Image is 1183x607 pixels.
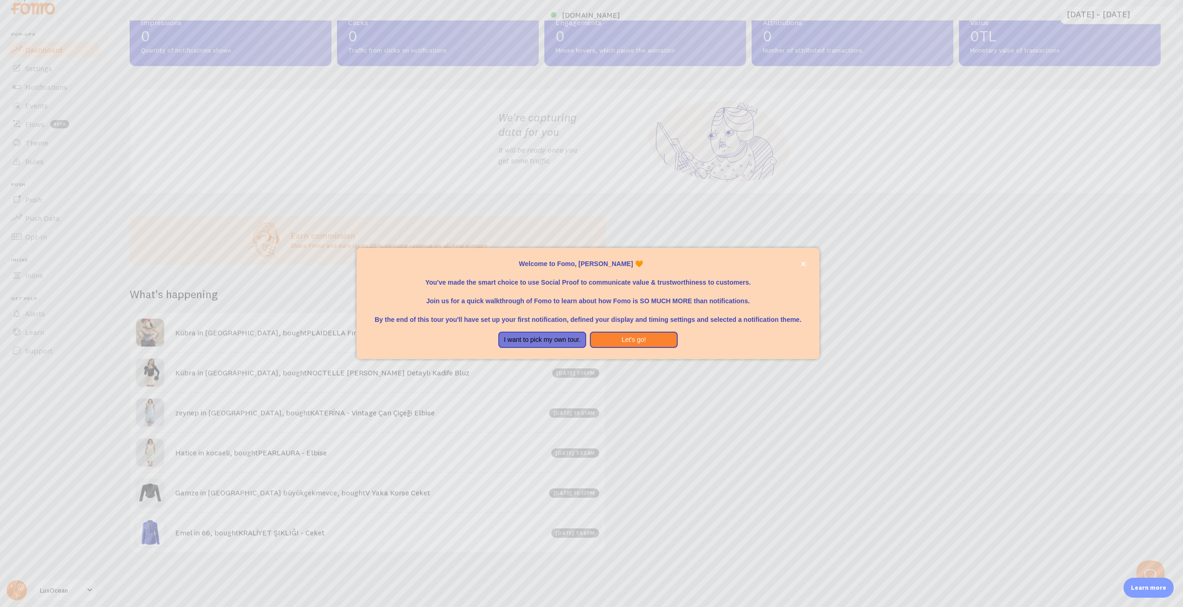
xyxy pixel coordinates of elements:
[357,248,820,360] div: Welcome to Fomo, Abdullah Ceyhan 🧡You&amp;#39;ve made the smart choice to use Social Proof to com...
[368,306,808,324] p: By the end of this tour you'll have set up your first notification, defined your display and timi...
[1131,583,1166,592] p: Learn more
[368,287,808,306] p: Join us for a quick walkthrough of Fomo to learn about how Fomo is SO MUCH MORE than notifications.
[590,332,678,348] button: Let's go!
[1124,578,1174,598] div: Learn more
[368,259,808,268] p: Welcome to Fomo, [PERSON_NAME] 🧡
[498,332,586,348] button: I want to pick my own tour.
[799,259,808,269] button: close,
[368,268,808,287] p: You've made the smart choice to use Social Proof to communicate value & trustworthiness to custom...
